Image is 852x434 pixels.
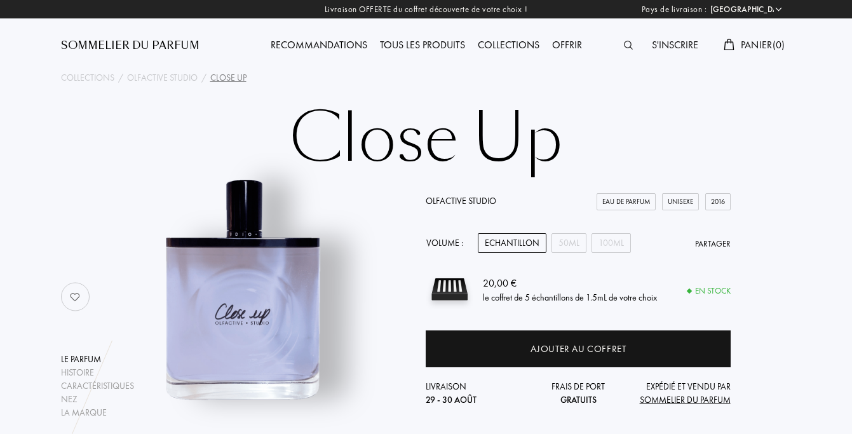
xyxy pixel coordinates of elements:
[62,284,88,309] img: no_like_p.png
[774,4,783,14] img: arrow_w.png
[374,38,471,51] a: Tous les produits
[531,342,626,356] div: Ajouter au coffret
[695,238,731,250] div: Partager
[61,393,134,406] div: Nez
[687,285,731,297] div: En stock
[210,71,247,85] div: Close Up
[560,394,597,405] span: Gratuits
[551,233,586,253] div: 50mL
[483,275,657,290] div: 20,00 €
[741,38,785,51] span: Panier ( 0 )
[374,37,471,54] div: Tous les produits
[61,353,134,366] div: Le parfum
[264,38,374,51] a: Recommandations
[114,161,372,419] img: Close Up Olfactive Studio
[662,193,699,210] div: Unisexe
[597,193,656,210] div: Eau de Parfum
[642,3,707,16] span: Pays de livraison :
[127,71,198,85] a: Olfactive Studio
[61,406,134,419] div: La marque
[546,38,588,51] a: Offrir
[646,38,705,51] a: S'inscrire
[592,233,631,253] div: 100mL
[426,195,496,207] a: Olfactive Studio
[646,37,705,54] div: S'inscrire
[118,71,123,85] div: /
[629,380,731,407] div: Expédié et vendu par
[264,37,374,54] div: Recommandations
[483,290,657,304] div: le coffret de 5 échantillons de 1.5mL de votre choix
[471,38,546,51] a: Collections
[527,380,629,407] div: Frais de port
[624,41,633,50] img: search_icn.svg
[109,104,744,174] h1: Close Up
[478,233,546,253] div: Echantillon
[546,37,588,54] div: Offrir
[471,37,546,54] div: Collections
[426,394,477,405] span: 29 - 30 août
[61,366,134,379] div: Histoire
[61,379,134,393] div: Caractéristiques
[61,71,114,85] a: Collections
[426,380,527,407] div: Livraison
[724,39,734,50] img: cart.svg
[201,71,206,85] div: /
[705,193,731,210] div: 2016
[640,394,731,405] span: Sommelier du Parfum
[426,266,473,313] img: sample box
[426,233,470,253] div: Volume :
[61,38,199,53] a: Sommelier du Parfum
